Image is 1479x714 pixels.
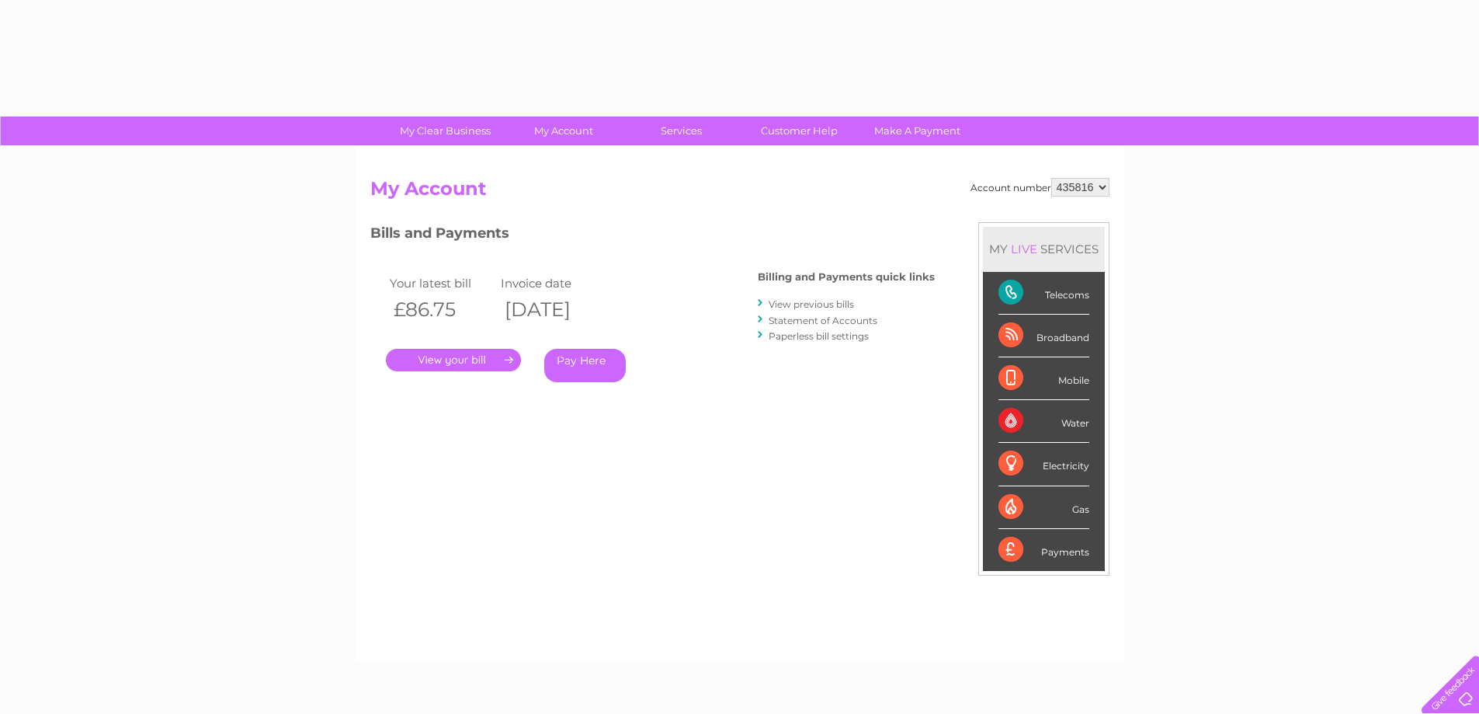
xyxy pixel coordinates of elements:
a: My Clear Business [381,117,509,145]
div: Electricity [998,443,1089,486]
div: Account number [970,178,1109,197]
div: Gas [998,486,1089,529]
a: My Account [499,117,627,145]
td: Your latest bill [386,273,498,294]
a: Pay Here [544,349,626,382]
a: Statement of Accounts [769,315,877,326]
th: £86.75 [386,294,498,326]
td: Invoice date [497,273,609,294]
div: Broadband [998,315,1089,357]
a: View previous bills [769,298,854,310]
h2: My Account [370,178,1109,207]
a: Paperless bill settings [769,330,869,342]
a: . [386,349,521,371]
div: MY SERVICES [983,227,1105,271]
a: Customer Help [735,117,863,145]
a: Services [617,117,745,145]
div: Payments [998,529,1089,571]
a: Make A Payment [853,117,981,145]
div: LIVE [1008,242,1040,256]
h4: Billing and Payments quick links [758,271,935,283]
div: Telecoms [998,272,1089,315]
th: [DATE] [497,294,609,326]
div: Mobile [998,357,1089,400]
h3: Bills and Payments [370,222,935,249]
div: Water [998,400,1089,443]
